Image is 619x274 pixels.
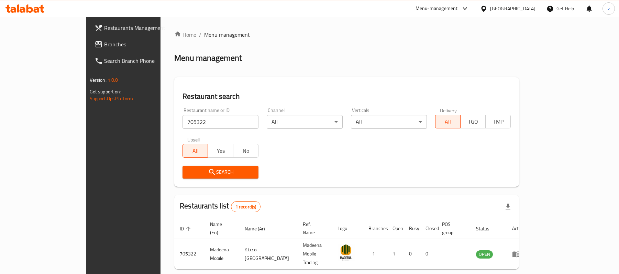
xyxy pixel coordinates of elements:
div: Menu [512,250,525,258]
div: [GEOGRAPHIC_DATA] [490,5,535,12]
span: 1.0.0 [108,76,118,84]
th: Closed [420,218,436,239]
button: TMP [485,115,511,128]
td: 0 [404,239,420,269]
table: enhanced table [174,218,530,269]
span: TGO [463,117,483,127]
label: Delivery [440,108,457,113]
a: Branches [89,36,190,53]
span: Name (Ar) [245,225,274,233]
img: Madeena Mobile [338,244,355,261]
h2: Restaurants list [180,201,261,212]
span: OPEN [476,250,493,258]
a: Search Branch Phone [89,53,190,69]
th: Logo [332,218,363,239]
span: All [186,146,205,156]
button: All [435,115,461,128]
div: Total records count [231,201,261,212]
td: 1 [363,239,387,269]
button: All [183,144,208,158]
h2: Menu management [174,53,242,64]
th: Branches [363,218,387,239]
button: Search [183,166,258,179]
span: Version: [90,76,107,84]
span: Get support on: [90,87,121,96]
th: Open [387,218,404,239]
span: Status [476,225,498,233]
td: Madeena Mobile [205,239,239,269]
span: ID [180,225,193,233]
span: No [236,146,256,156]
span: Restaurants Management [104,24,184,32]
td: Madeena Mobile Trading [297,239,332,269]
th: Action [507,218,530,239]
span: z [608,5,610,12]
div: All [351,115,427,129]
button: TGO [460,115,486,128]
input: Search for restaurant name or ID.. [183,115,258,129]
a: Restaurants Management [89,20,190,36]
th: Busy [404,218,420,239]
div: All [267,115,343,129]
a: Support.OpsPlatform [90,94,133,103]
button: No [233,144,258,158]
span: Yes [211,146,230,156]
h2: Restaurant search [183,91,511,102]
td: مدينة [GEOGRAPHIC_DATA] [239,239,297,269]
span: Branches [104,40,184,48]
span: Search Branch Phone [104,57,184,65]
span: POS group [442,220,462,237]
span: Search [188,168,253,176]
li: / [199,31,201,39]
span: TMP [488,117,508,127]
td: 1 [387,239,404,269]
span: All [438,117,458,127]
span: Name (En) [210,220,231,237]
span: Menu management [204,31,250,39]
td: 0 [420,239,436,269]
span: Ref. Name [303,220,324,237]
span: 1 record(s) [231,204,261,210]
div: Export file [500,198,516,215]
label: Upsell [187,137,200,142]
button: Yes [208,144,233,158]
nav: breadcrumb [174,31,519,39]
div: Menu-management [416,4,458,13]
